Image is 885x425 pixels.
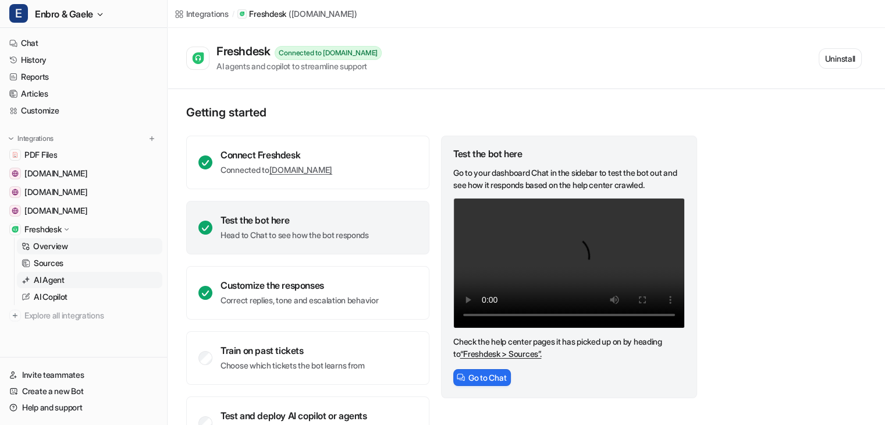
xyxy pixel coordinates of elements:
[17,272,162,288] a: AI Agent
[12,207,19,214] img: enbro-my.sharepoint.com
[216,60,382,72] div: AI agents and copilot to streamline support
[289,8,357,20] p: ( [DOMAIN_NAME] )
[5,367,162,383] a: Invite teammates
[221,360,365,371] p: Choose which tickets the bot learns from
[269,165,332,175] a: [DOMAIN_NAME]
[17,255,162,271] a: Sources
[34,274,65,286] p: AI Agent
[24,186,87,198] span: [DOMAIN_NAME]
[35,6,93,22] span: Enbro & Gaele
[819,48,862,69] button: Uninstall
[186,105,698,119] p: Getting started
[5,203,162,219] a: enbro-my.sharepoint.com[DOMAIN_NAME]
[275,46,382,60] div: Connected to [DOMAIN_NAME]
[460,349,541,359] a: “Freshdesk > Sources”.
[453,167,685,191] p: Go to your dashboard Chat in the sidebar to test the bot out and see how it responds based on the...
[221,149,332,161] div: Connect Freshdesk
[5,69,162,85] a: Reports
[24,224,61,235] p: Freshdesk
[17,134,54,143] p: Integrations
[5,35,162,51] a: Chat
[5,184,162,200] a: www.enbro.com[DOMAIN_NAME]
[24,168,87,179] span: [DOMAIN_NAME]
[5,165,162,182] a: www.gaele.be[DOMAIN_NAME]
[453,148,685,160] div: Test the bot here
[5,102,162,119] a: Customize
[221,164,332,176] p: Connected to
[12,226,19,233] img: Freshdesk
[221,345,365,356] div: Train on past tickets
[9,4,28,23] span: E
[9,310,21,321] img: explore all integrations
[249,8,286,20] p: Freshdesk
[148,134,156,143] img: menu_add.svg
[453,198,685,328] video: Your browser does not support the video tag.
[12,151,19,158] img: PDF Files
[5,86,162,102] a: Articles
[24,306,158,325] span: Explore all integrations
[221,279,378,291] div: Customize the responses
[34,257,63,269] p: Sources
[221,229,369,241] p: Head to Chat to see how the bot responds
[5,147,162,163] a: PDF FilesPDF Files
[17,289,162,305] a: AI Copilot
[237,8,357,20] a: Freshdesk([DOMAIN_NAME])
[232,9,234,19] span: /
[24,205,87,217] span: [DOMAIN_NAME]
[5,383,162,399] a: Create a new Bot
[221,295,378,306] p: Correct replies, tone and escalation behavior
[216,44,275,58] div: Freshdesk
[175,8,229,20] a: Integrations
[453,369,511,386] button: Go to Chat
[221,214,369,226] div: Test the bot here
[7,134,15,143] img: expand menu
[12,189,19,196] img: www.enbro.com
[453,335,685,360] p: Check the help center pages it has picked up on by heading to
[5,399,162,416] a: Help and support
[221,410,367,422] div: Test and deploy AI copilot or agents
[5,133,57,144] button: Integrations
[12,170,19,177] img: www.gaele.be
[186,8,229,20] div: Integrations
[34,291,67,303] p: AI Copilot
[33,240,68,252] p: Overview
[24,149,57,161] span: PDF Files
[5,52,162,68] a: History
[5,307,162,324] a: Explore all integrations
[457,373,465,381] img: ChatIcon
[17,238,162,254] a: Overview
